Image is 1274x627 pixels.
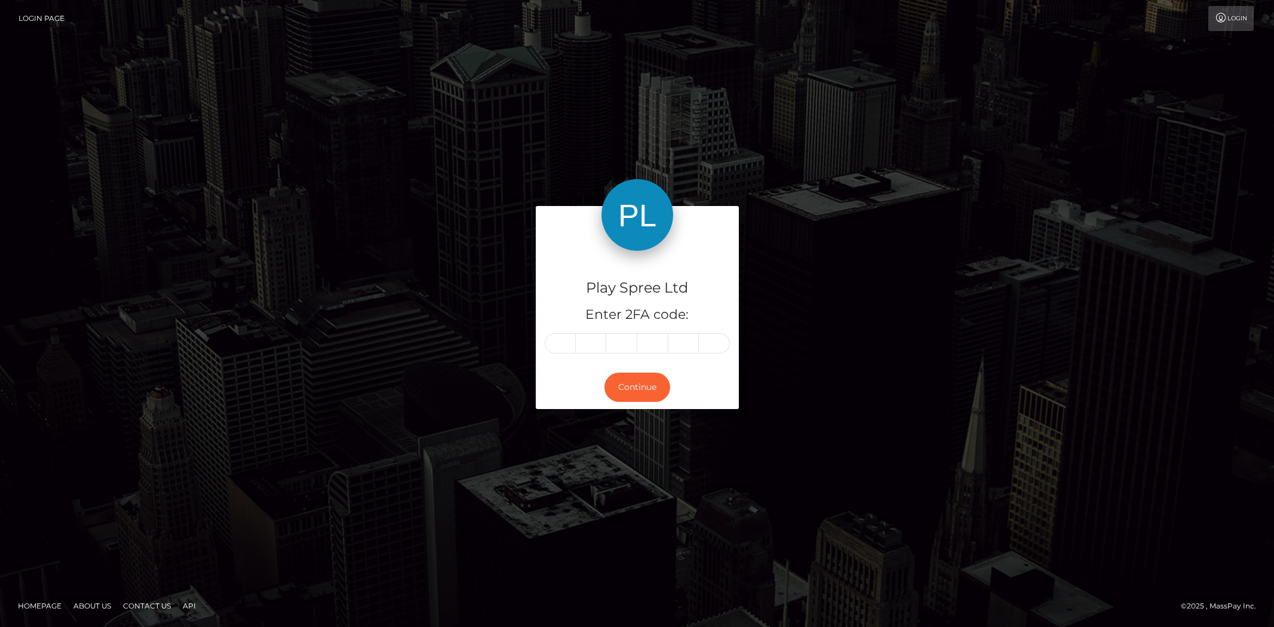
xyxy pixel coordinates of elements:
button: Continue [604,373,670,402]
img: Play Spree Ltd [601,179,673,251]
h4: Play Spree Ltd [545,278,730,299]
a: About Us [69,597,116,615]
a: API [178,597,201,615]
h5: Enter 2FA code: [545,306,730,324]
a: Contact Us [118,597,176,615]
a: Homepage [13,597,66,615]
a: Login [1208,6,1254,31]
div: © 2025 , MassPay Inc. [1181,600,1265,613]
a: Login Page [19,6,65,31]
